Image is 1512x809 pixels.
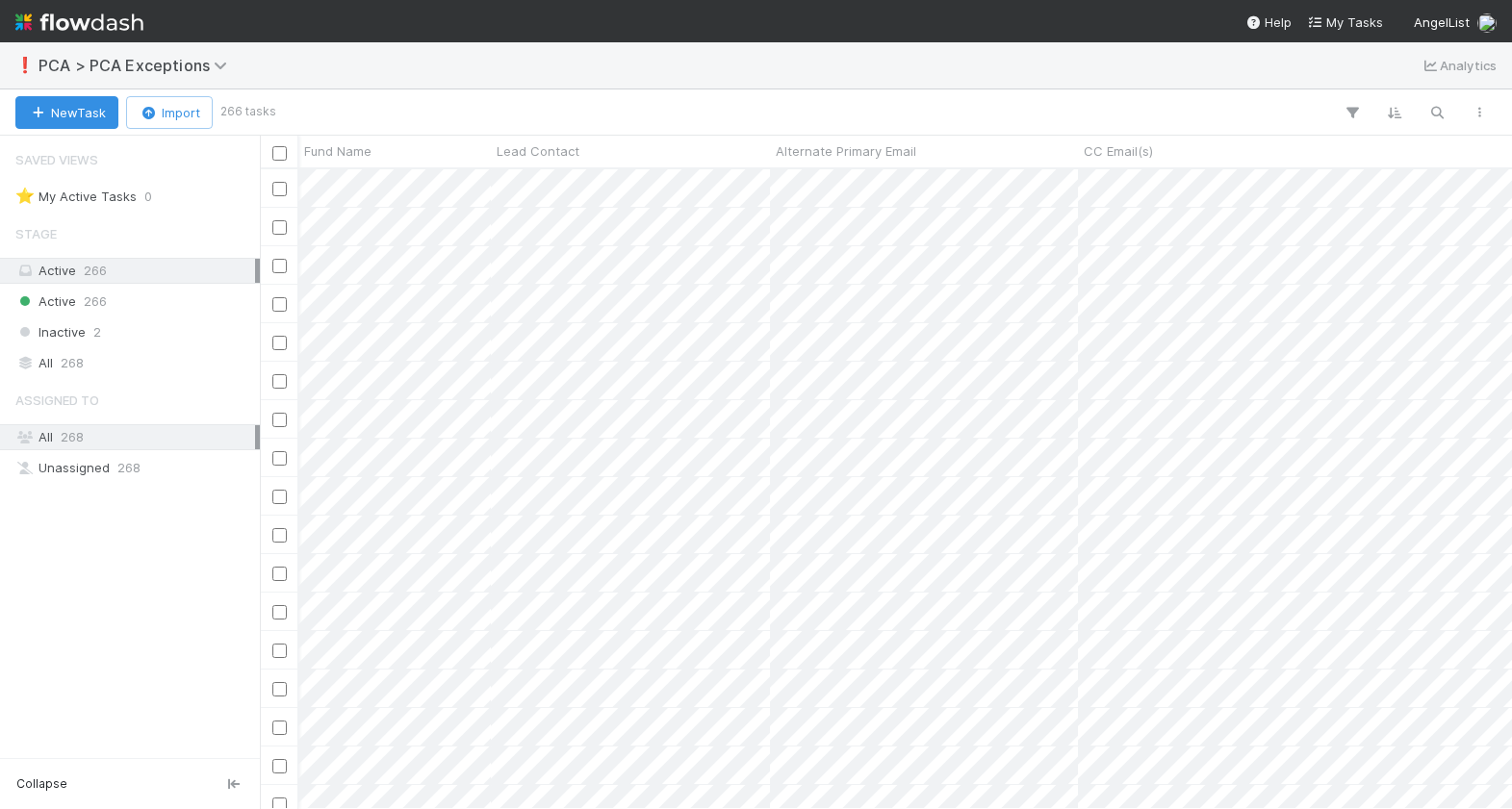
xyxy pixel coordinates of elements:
[1414,14,1470,30] span: AngelList
[38,56,237,75] span: PCA > PCA Exceptions
[272,413,287,427] input: Toggle Row Selected
[126,96,213,129] button: Import
[272,759,287,773] input: Toggle Row Selected
[15,290,76,314] span: Active
[776,141,916,161] span: Alternate Primary Email
[272,182,287,196] input: Toggle Row Selected
[272,490,287,504] input: Toggle Row Selected
[15,140,98,179] span: Saved Views
[117,456,141,480] span: 268
[272,644,287,658] input: Toggle Row Selected
[1307,14,1383,30] span: My Tasks
[15,215,57,253] span: Stage
[144,185,152,209] span: 0
[16,775,67,793] span: Collapse
[84,263,107,278] span: 266
[15,320,86,344] span: Inactive
[272,451,287,466] input: Toggle Row Selected
[220,103,276,120] small: 266 tasks
[15,57,35,73] span: ❗
[272,721,287,735] input: Toggle Row Selected
[1307,13,1383,32] a: My Tasks
[1477,13,1497,33] img: avatar_87e1a465-5456-4979-8ac4-f0cdb5bbfe2d.png
[15,188,35,204] span: ⭐
[15,96,118,129] button: NewTask
[272,605,287,619] input: Toggle Row Selected
[15,6,143,38] img: logo-inverted-e16ddd16eac7371096b0.svg
[272,567,287,581] input: Toggle Row Selected
[15,381,99,419] span: Assigned To
[272,220,287,235] input: Toggle Row Selected
[61,429,84,444] span: 268
[272,374,287,389] input: Toggle Row Selected
[15,425,255,449] div: All
[272,297,287,312] input: Toggle Row Selected
[93,320,101,344] span: 2
[272,336,287,350] input: Toggle Row Selected
[15,259,255,283] div: Active
[15,456,255,480] div: Unassigned
[1245,13,1292,32] div: Help
[497,141,579,161] span: Lead Contact
[272,146,287,161] input: Toggle All Rows Selected
[1084,141,1153,161] span: CC Email(s)
[304,141,372,161] span: Fund Name
[15,185,137,209] div: My Active Tasks
[84,290,107,314] span: 266
[272,259,287,273] input: Toggle Row Selected
[15,351,255,375] div: All
[1421,54,1497,77] a: Analytics
[272,682,287,696] input: Toggle Row Selected
[61,351,84,375] span: 268
[272,528,287,543] input: Toggle Row Selected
